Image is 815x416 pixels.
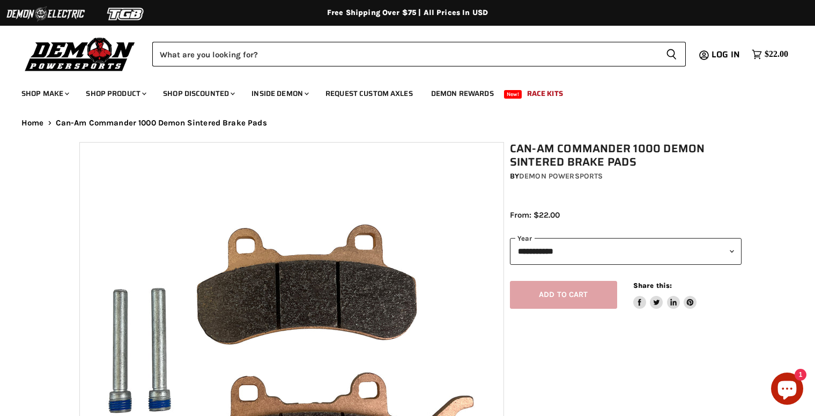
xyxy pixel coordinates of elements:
[510,142,742,169] h1: Can-Am Commander 1000 Demon Sintered Brake Pads
[13,83,76,105] a: Shop Make
[152,42,686,66] form: Product
[510,170,742,182] div: by
[519,172,603,181] a: Demon Powersports
[768,373,806,407] inbox-online-store-chat: Shopify online store chat
[510,210,560,220] span: From: $22.00
[633,281,697,309] aside: Share this:
[765,49,788,60] span: $22.00
[21,118,44,128] a: Home
[86,4,166,24] img: TGB Logo 2
[21,35,139,73] img: Demon Powersports
[519,83,571,105] a: Race Kits
[78,83,153,105] a: Shop Product
[317,83,421,105] a: Request Custom Axles
[510,238,742,264] select: year
[712,48,740,61] span: Log in
[707,50,746,60] a: Log in
[746,47,794,62] a: $22.00
[504,90,522,99] span: New!
[155,83,241,105] a: Shop Discounted
[243,83,315,105] a: Inside Demon
[56,118,267,128] span: Can-Am Commander 1000 Demon Sintered Brake Pads
[633,281,672,289] span: Share this:
[152,42,657,66] input: Search
[13,78,786,105] ul: Main menu
[423,83,502,105] a: Demon Rewards
[5,4,86,24] img: Demon Electric Logo 2
[657,42,686,66] button: Search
